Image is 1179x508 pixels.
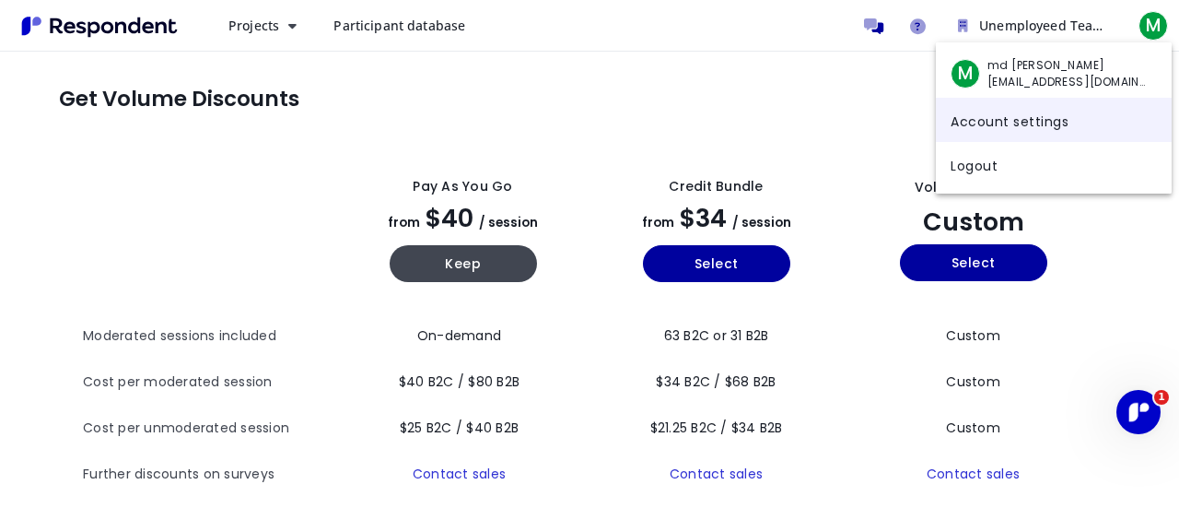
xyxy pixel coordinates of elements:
span: M [951,59,980,89]
span: [EMAIL_ADDRESS][DOMAIN_NAME] [987,74,1149,90]
span: md [PERSON_NAME] [987,57,1149,74]
iframe: Intercom live chat [1116,390,1161,434]
a: Account settings [936,98,1172,142]
a: Logout [936,142,1172,186]
span: 1 [1154,390,1169,405]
